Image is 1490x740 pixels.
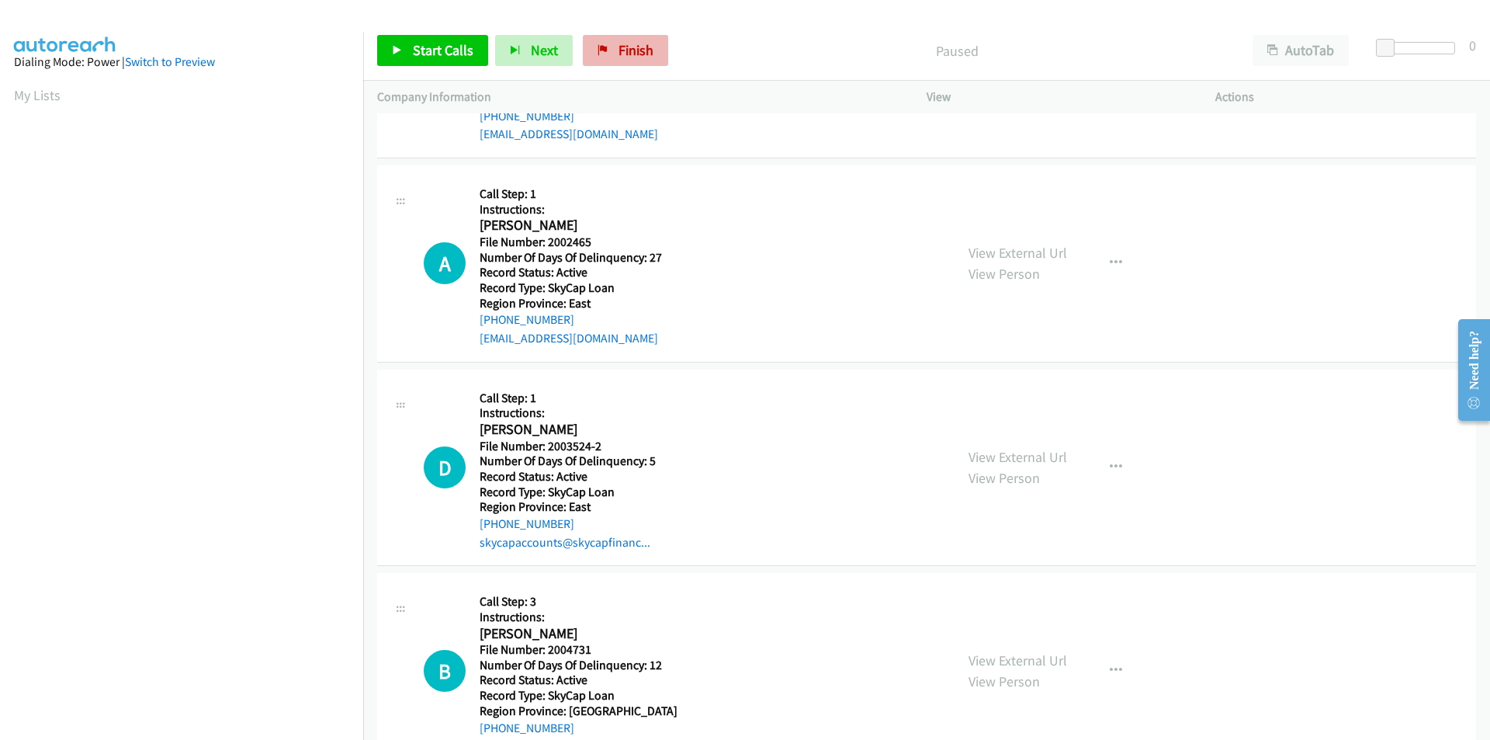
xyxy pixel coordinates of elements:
a: View Person [968,469,1040,487]
a: [PHONE_NUMBER] [480,109,574,123]
h5: Region Province: [GEOGRAPHIC_DATA] [480,704,677,719]
button: AutoTab [1253,35,1349,66]
a: My Lists [14,86,61,104]
span: Start Calls [413,41,473,59]
div: Delay between calls (in seconds) [1384,42,1455,54]
span: Finish [619,41,653,59]
a: [EMAIL_ADDRESS][DOMAIN_NAME] [480,331,658,346]
a: skycapaccounts@skycapfinanc... [480,535,650,550]
a: Start Calls [377,35,488,66]
h1: D [424,446,466,488]
a: View External Url [968,244,1067,262]
h5: Record Status: Active [480,265,662,280]
h2: [PERSON_NAME] [480,217,660,235]
h5: File Number: 2003524-2 [480,439,660,454]
h5: Record Type: SkyCap Loan [480,485,660,500]
h5: Record Status: Active [480,469,660,485]
h2: [PERSON_NAME] [480,625,660,643]
h5: Call Step: 3 [480,594,677,610]
a: [PHONE_NUMBER] [480,312,574,327]
iframe: Resource Center [1445,308,1490,432]
a: [PHONE_NUMBER] [480,721,574,735]
h5: Number Of Days Of Delinquency: 12 [480,658,677,673]
div: Dialing Mode: Power | [14,53,349,71]
a: [EMAIL_ADDRESS][DOMAIN_NAME] [480,127,658,141]
a: View External Url [968,651,1067,669]
h5: Call Step: 1 [480,391,660,406]
div: 0 [1469,35,1476,56]
a: View External Url [968,448,1067,466]
h1: B [424,650,466,692]
h5: Number Of Days Of Delinquency: 5 [480,453,660,469]
div: The call is yet to be attempted [424,242,466,284]
h5: Instructions: [480,202,662,217]
h5: Record Type: SkyCap Loan [480,688,677,704]
p: Actions [1215,88,1476,106]
a: Switch to Preview [125,54,215,69]
h2: [PERSON_NAME] [480,421,660,439]
h5: Call Step: 1 [480,186,662,202]
h5: File Number: 2004731 [480,642,677,658]
p: View [927,88,1187,106]
h5: Instructions: [480,610,677,625]
div: The call is yet to be attempted [424,650,466,692]
h5: File Number: 2002465 [480,235,662,250]
a: [PHONE_NUMBER] [480,516,574,531]
span: Next [531,41,558,59]
p: Company Information [377,88,899,106]
h5: Instructions: [480,405,660,421]
a: View Person [968,265,1040,283]
h5: Region Province: East [480,296,662,311]
a: View Person [968,672,1040,690]
p: Paused [689,40,1225,61]
div: The call is yet to be attempted [424,446,466,488]
h5: Region Province: East [480,499,660,515]
h5: Record Type: SkyCap Loan [480,280,662,296]
h1: A [424,242,466,284]
h5: Number Of Days Of Delinquency: 27 [480,250,662,266]
h5: Record Status: Active [480,672,677,688]
button: Next [495,35,573,66]
a: Finish [583,35,668,66]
